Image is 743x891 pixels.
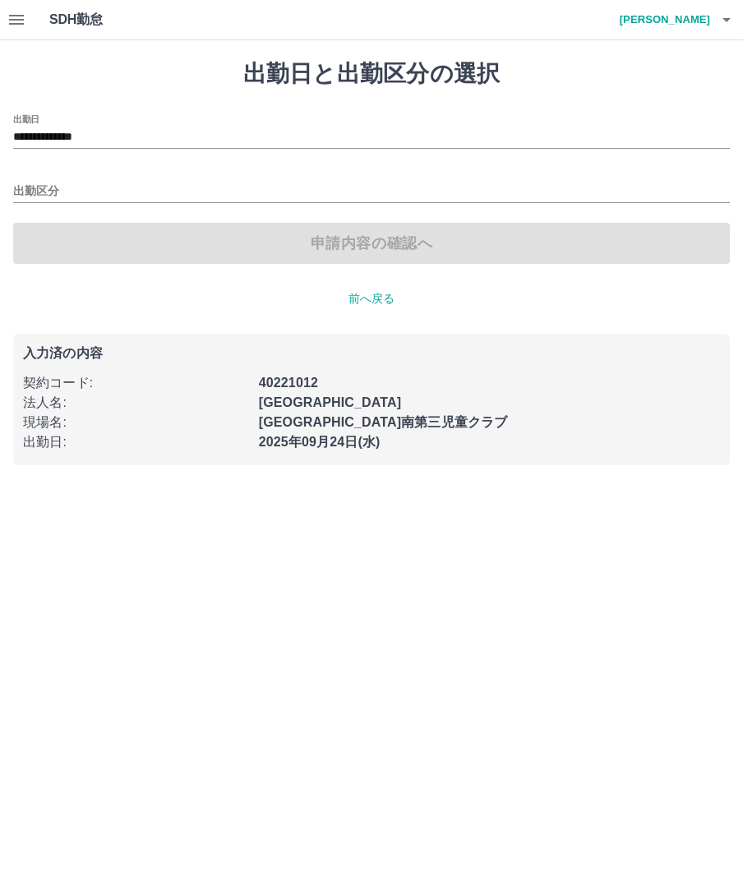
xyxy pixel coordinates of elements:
[259,395,402,409] b: [GEOGRAPHIC_DATA]
[23,393,249,413] p: 法人名 :
[23,347,720,360] p: 入力済の内容
[13,290,730,307] p: 前へ戻る
[259,415,508,429] b: [GEOGRAPHIC_DATA]南第三児童クラブ
[259,376,318,390] b: 40221012
[259,435,381,449] b: 2025年09月24日(水)
[23,373,249,393] p: 契約コード :
[23,432,249,452] p: 出勤日 :
[23,413,249,432] p: 現場名 :
[13,60,730,88] h1: 出勤日と出勤区分の選択
[13,113,39,125] label: 出勤日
